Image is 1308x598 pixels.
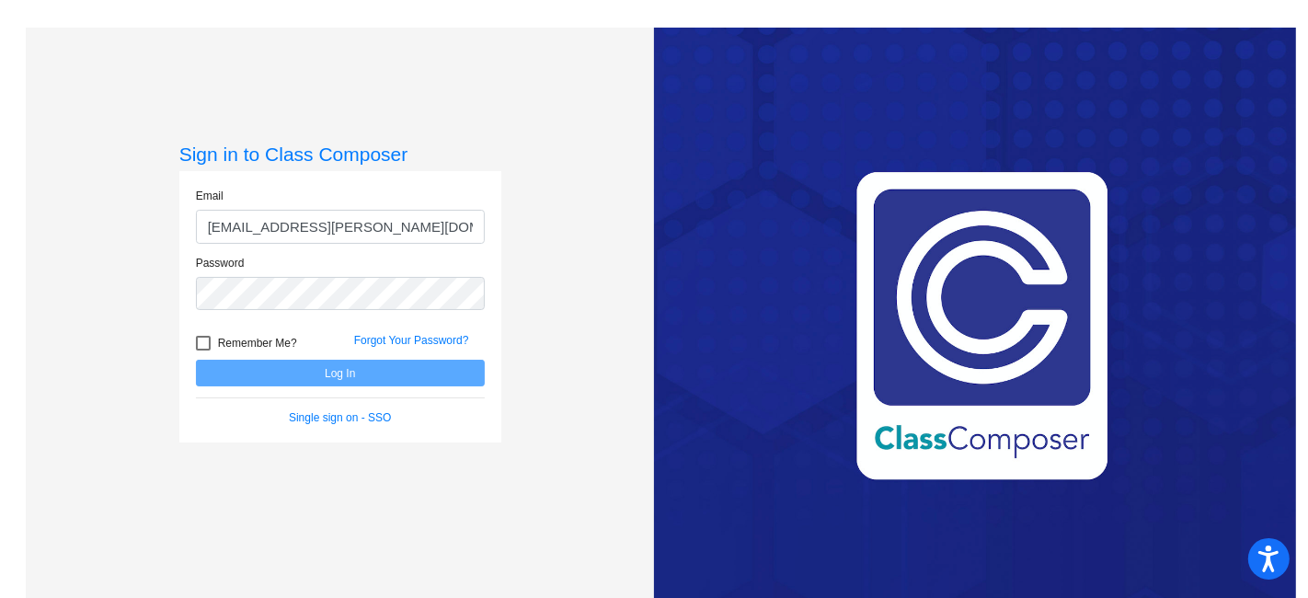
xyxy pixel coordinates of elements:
[179,143,501,166] h3: Sign in to Class Composer
[218,332,297,354] span: Remember Me?
[196,360,485,386] button: Log In
[289,411,391,424] a: Single sign on - SSO
[354,334,469,347] a: Forgot Your Password?
[196,188,224,204] label: Email
[196,255,245,271] label: Password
